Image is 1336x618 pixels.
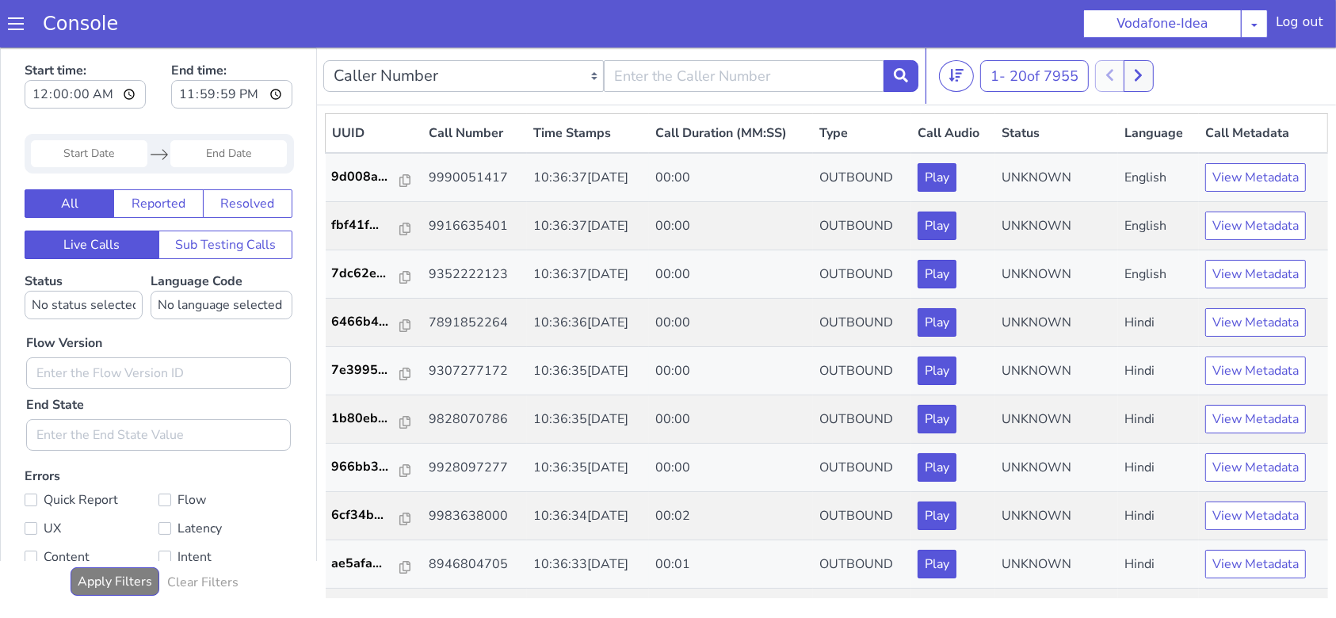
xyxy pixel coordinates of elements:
[26,348,84,367] label: End State
[813,348,911,396] td: OUTBOUND
[31,93,147,120] input: Start Date
[25,470,158,492] label: UX
[1118,154,1199,203] td: English
[170,93,287,120] input: End Date
[1205,406,1306,434] button: View Metadata
[527,396,649,444] td: 10:36:35[DATE]
[995,299,1117,348] td: UNKNOWN
[1205,212,1306,241] button: View Metadata
[25,441,158,463] label: Quick Report
[649,105,813,154] td: 00:00
[527,541,649,589] td: 10:36:32[DATE]
[332,265,417,284] a: 6466b4...
[813,154,911,203] td: OUTBOUND
[422,105,527,154] td: 9990051417
[918,212,956,241] button: Play
[25,32,146,61] input: Start time:
[25,142,114,170] button: All
[25,225,143,272] label: Status
[918,116,956,144] button: Play
[332,120,401,139] p: 9d008a...
[995,203,1117,251] td: UNKNOWN
[813,105,911,154] td: OUTBOUND
[1118,203,1199,251] td: English
[332,168,401,187] p: fbf41f...
[158,441,292,463] label: Flow
[26,372,291,403] input: Enter the End State Value
[649,396,813,444] td: 00:00
[158,470,292,492] label: Latency
[25,243,143,272] select: Status
[422,444,527,493] td: 9983638000
[1118,444,1199,493] td: Hindi
[71,520,159,548] button: Apply Filters
[995,348,1117,396] td: UNKNOWN
[918,357,956,386] button: Play
[995,541,1117,589] td: UNKNOWN
[25,498,158,521] label: Content
[326,67,423,106] th: UUID
[158,498,292,521] label: Intent
[332,458,417,477] a: 6cf34b...
[649,203,813,251] td: 00:00
[25,9,146,66] label: Start time:
[527,105,649,154] td: 10:36:37[DATE]
[332,265,401,284] p: 6466b4...
[649,251,813,299] td: 00:00
[26,286,102,305] label: Flow Version
[422,299,527,348] td: 9307277172
[332,216,401,235] p: 7dc62e...
[1205,309,1306,338] button: View Metadata
[527,444,649,493] td: 10:36:34[DATE]
[332,410,417,429] a: 966bb3...
[527,348,649,396] td: 10:36:35[DATE]
[332,168,417,187] a: fbf41f...
[422,251,527,299] td: 7891852264
[422,541,527,589] td: 9828110313
[1205,116,1306,144] button: View Metadata
[649,154,813,203] td: 00:00
[1283,29,1331,56] div: Log out
[604,13,884,44] input: Enter the Caller Number
[332,361,417,380] a: 1b80eb...
[527,299,649,348] td: 10:36:35[DATE]
[332,120,417,139] a: 9d008a...
[527,154,649,203] td: 10:36:37[DATE]
[167,528,239,543] h6: Clear Filters
[1010,19,1078,38] span: 20 of 7955
[1118,396,1199,444] td: Hindi
[813,299,911,348] td: OUTBOUND
[649,541,813,589] td: 00:01
[1205,261,1306,289] button: View Metadata
[813,541,911,589] td: OUTBOUND
[813,396,911,444] td: OUTBOUND
[332,313,417,332] a: 7e3995...
[151,243,292,272] select: Language Code
[527,493,649,541] td: 10:36:33[DATE]
[332,458,401,477] p: 6cf34b...
[918,309,956,338] button: Play
[649,67,813,106] th: Call Duration (MM:SS)
[1118,541,1199,589] td: Hindi
[1118,67,1199,106] th: Language
[918,261,956,289] button: Play
[813,203,911,251] td: OUTBOUND
[995,154,1117,203] td: UNKNOWN
[995,444,1117,493] td: UNKNOWN
[918,164,956,193] button: Play
[1118,493,1199,541] td: Hindi
[527,67,649,106] th: Time Stamps
[158,183,293,212] button: Sub Testing Calls
[1205,164,1306,193] button: View Metadata
[1118,299,1199,348] td: Hindi
[25,183,159,212] button: Live Calls
[332,216,417,235] a: 7dc62e...
[332,506,417,525] a: ae5afa...
[995,493,1117,541] td: UNKNOWN
[1205,454,1306,483] button: View Metadata
[422,154,527,203] td: 9916635401
[980,13,1089,44] button: 1- 20of 7955
[26,310,291,341] input: Enter the Flow Version ID
[813,251,911,299] td: OUTBOUND
[527,251,649,299] td: 10:36:36[DATE]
